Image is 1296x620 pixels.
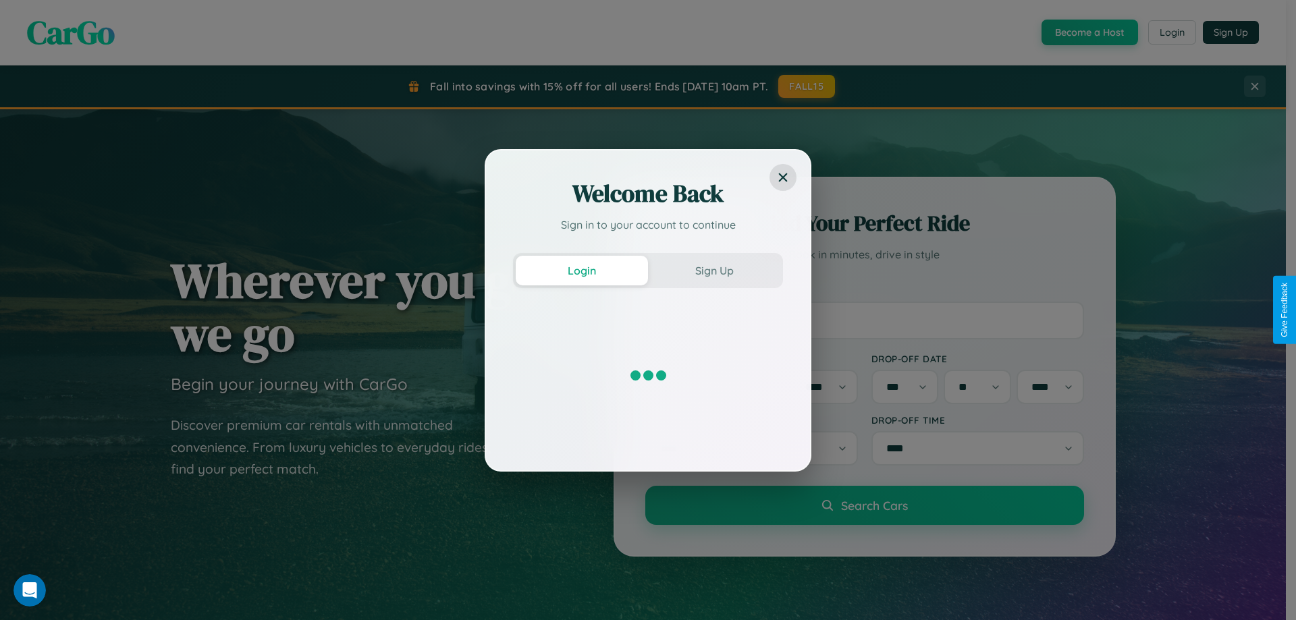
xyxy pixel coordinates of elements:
button: Login [516,256,648,285]
iframe: Intercom live chat [13,574,46,607]
button: Sign Up [648,256,780,285]
p: Sign in to your account to continue [513,217,783,233]
h2: Welcome Back [513,177,783,210]
div: Give Feedback [1280,283,1289,337]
